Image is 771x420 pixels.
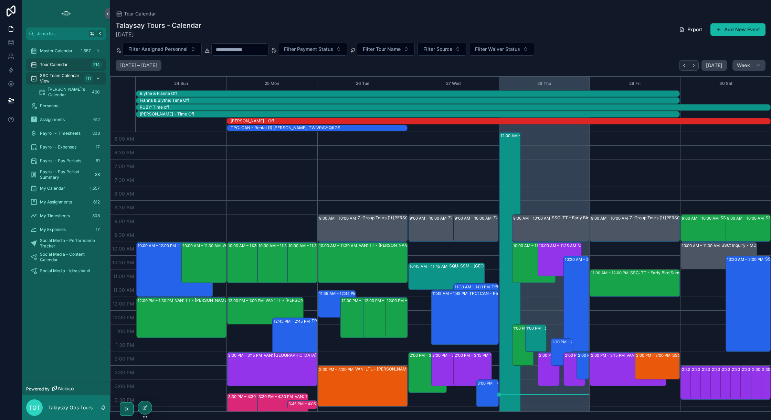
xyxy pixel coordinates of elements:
div: 1:00 PM – 2:00 PM [526,325,562,332]
span: Tour Calendar [124,10,156,17]
div: 2:00 PM – 3:15 PM [228,352,264,359]
div: 10:45 AM – 11:45 AMSQU: SSM - [GEOGRAPHIC_DATA] (15) [PERSON_NAME] |YWCA [GEOGRAPHIC_DATA], TW:GR... [409,263,485,290]
span: Filter Assigned Personnel [128,46,188,53]
span: 10:30 AM [110,259,136,265]
div: 2:30 PM – 3:45 PM [682,366,718,373]
div: 10:00 AM – 11:30 AMVAN: TT - [PERSON_NAME] (4) [PERSON_NAME], TW:GYGZG2H5M97N [512,242,555,283]
div: 10:00 AM – 11:30 AM [513,242,553,249]
div: 11:30 AM – 1:00 PMTPC: SUP - Rental (2) [PERSON_NAME], TW:VXFD-DHJT [454,284,498,324]
div: 2:00 PM – 3:15 PM [539,352,574,359]
a: My Assignments612 [26,196,106,208]
div: 11:00 AM – 12:00 PMSSC: TT - Early Bird Sunshine Coast (20) [PERSON_NAME], TW:WKZD-JQFP [590,270,679,297]
div: 2:00 PM – 3:15 PMVAN: [GEOGRAPHIC_DATA][PERSON_NAME] (2) [PERSON_NAME], TW:XYPN-WQCD [454,352,492,386]
div: 612 [91,198,102,206]
div: 10:00 AM – 11:30 AM [183,242,222,249]
span: TOT [29,404,40,412]
div: TPC: TFB - Rental (1) [PERSON_NAME], TW:RSKK-JYUH [311,318,355,324]
span: 6:00 AM [113,136,136,142]
button: [DATE] [701,60,727,71]
p: Talaysay Ops Tours [48,404,93,411]
span: Payroll - Timesheets [40,131,81,136]
div: 12:00 PM – 1:30 PM [340,297,378,338]
div: 9:00 AM – 10:00 AMZ: Group Tours (1) [PERSON_NAME], TW:BAJX-WKZU [590,215,679,242]
div: 3:00 PM – 4:00 PM [476,380,498,407]
span: Jump to... [37,31,86,36]
div: Fianna & Blythe: Time Off [140,98,189,103]
span: [DATE] [706,62,722,68]
div: SSC: TT - Early Bird Sunshine Coast (1) [PERSON_NAME], TW:VWWJ-STMK [552,215,627,221]
div: 460 [90,88,102,96]
span: 7:30 AM [113,177,136,183]
a: My Timesheets308 [26,210,106,222]
a: Payroll - Expenses17 [26,141,106,153]
div: 10:00 AM – 11:15 AMVAN: [GEOGRAPHIC_DATA][PERSON_NAME] (30) [PERSON_NAME], TW:ASPT-ATBW [538,242,581,276]
div: 714 [91,60,102,69]
span: 9:30 AM [113,232,136,238]
button: Week [732,60,765,71]
div: 2:00 PM – 3:15 PM [591,352,626,359]
div: 612 [91,115,102,124]
div: 308 [90,212,102,220]
a: Payroll - Timesheets308 [26,127,106,140]
span: 1:00 PM [114,328,136,334]
div: 3:30 PM – 4:30 PM [228,393,264,400]
a: Social Media - Performance Tracker [26,237,106,250]
div: 11:45 AM – 1:45 PMTPC: CAN - Rental (1) [PERSON_NAME], TW:XWYB-EGGI [431,290,498,345]
div: [PERSON_NAME] - Off [231,118,274,124]
div: 17 [94,143,102,151]
span: My Timesheets [40,213,70,219]
span: Personnel [40,103,60,109]
div: 9:00 AM – 10:00 AM [682,215,720,222]
button: 29 Fri [629,77,641,90]
span: 10:00 AM [110,246,136,252]
div: 9:00 AM – 10:00 AM [513,215,552,222]
span: K [97,31,103,36]
span: My Expenses [40,227,66,232]
div: 9:00 AM – 10:00 AM [319,215,358,222]
span: 6:30 AM [113,150,136,155]
div: 2:00 PM – 3:15 PMVAN: [GEOGRAPHIC_DATA][PERSON_NAME] (1) [PERSON_NAME], TW:XUTN-GHCE [590,352,666,386]
button: Export [674,23,708,36]
div: 12:45 PM – 2:45 PMTPC: TFB - Rental (1) [PERSON_NAME], TW:RSKK-JYUH [273,318,317,372]
div: Z: Group Tours (1) [PERSON_NAME], TW:CBSI-FQFX [358,215,446,221]
button: Select Button [123,43,202,56]
span: Filter Payment Status [284,46,333,53]
div: 2:00 PM – 3:15 PM [565,352,600,359]
div: Blythe & Fianna Off [140,90,177,97]
div: 2:00 PM – 3:15 PMVAN: [GEOGRAPHIC_DATA][PERSON_NAME] (15) [PERSON_NAME] |[PERSON_NAME][GEOGRAPHIC... [227,352,317,386]
div: 2:00 PM – 3:15 PM [432,352,468,359]
div: Richard - Time Off [140,111,194,117]
div: 10:00 AM – 11:30 AM [258,242,298,249]
div: 1:30 PM – 2:30 PM [552,339,588,345]
a: Add New Event [710,23,765,36]
button: 25 Mon [265,77,279,90]
button: Next [689,60,699,71]
span: 2:00 PM [113,356,136,362]
h2: [DATE] – [DATE] [120,62,157,69]
div: 2:30 PM – 3:45 PM [701,366,717,400]
div: TPC: CAN - Rental (1) Maik Krächter, TW:VRAV-QKGS [231,125,340,131]
div: 2:30 PM – 3:45 PM [691,366,707,400]
button: Select Button [357,43,415,56]
div: 1:00 PM – 2:00 PM [525,325,547,352]
div: 2:30 PM – 3:45 PM [721,366,737,400]
span: Master Calendar [40,48,73,54]
div: 2:30 PM – 3:45 PM [751,366,768,400]
div: 9:00 AM – 10:00 AM [410,215,448,222]
span: 7:00 AM [113,163,136,169]
div: 9:00 AM – 10:00 AMZ: Group Tours (1) [PERSON_NAME], TW:CBSI-FQFX [318,215,408,242]
div: TPC: CAN - Rental (1) [PERSON_NAME], TW:VRAV-QKGS [231,125,340,131]
div: RUBY: Time off [140,104,169,110]
div: VAN: TO - [PERSON_NAME] (2) [PERSON_NAME] & [PERSON_NAME], LTE - LA035630 [295,394,344,399]
div: 2:30 PM – 3:45 PM [731,366,747,400]
span: 8:30 AM [113,205,136,210]
div: 2:00 PM – 3:00 PM [578,352,614,359]
a: Powered by [22,383,110,395]
div: 9:00 AM – 10:00 AM [727,215,765,222]
div: 2:30 PM – 3:45 PM [761,366,770,400]
div: VAN: TT - [PERSON_NAME] (2) [PERSON_NAME] |Excursionist, TW:KVPI-MXWH [359,243,447,248]
div: SSC: LTL - Porpoise Bay (20) [PERSON_NAME], TW:WVGM-NING [672,353,715,358]
span: Filter Waiver Status [475,46,520,53]
div: 10:45 AM – 11:45 AM [410,263,449,270]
